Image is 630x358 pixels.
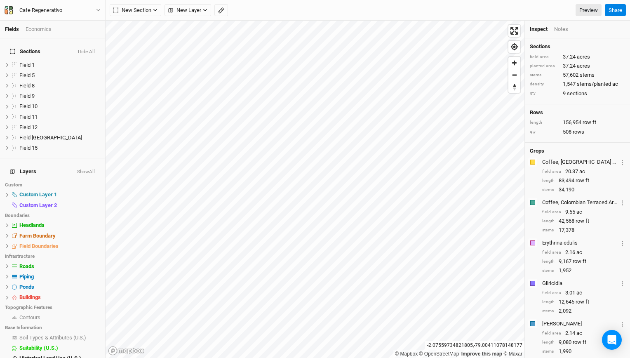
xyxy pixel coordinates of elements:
div: 57,602 [530,71,625,79]
div: Field 15 [19,145,100,151]
button: New Layer [165,4,211,16]
a: Mapbox [395,351,418,357]
span: Buildings [19,294,41,300]
a: Fields [5,26,19,32]
div: -2.07559734821805 , -79.00411078148177 [425,341,524,350]
span: Farm Boundary [19,233,56,239]
span: Field 5 [19,72,35,78]
div: Coffee, Colombian Terraced Arrabica [542,199,618,206]
div: length [542,178,555,184]
div: Roads [19,263,100,270]
div: Coffee, Brazil Mechanized Arabica [542,158,618,166]
div: Suitability (U.S.) [19,345,100,351]
span: ac [576,289,582,297]
span: ac [576,249,582,256]
span: Piping [19,273,34,280]
div: 37.24 [530,62,625,70]
span: Layers [10,168,36,175]
span: row ft [583,119,596,126]
button: Shortcut: M [214,4,228,16]
div: field area [542,169,561,175]
h4: Sections [530,43,625,50]
span: New Layer [168,6,201,14]
div: 9,080 [542,339,625,346]
div: Ponds [19,284,100,290]
div: Field 11 [19,114,100,120]
div: Piping [19,273,100,280]
a: OpenStreetMap [419,351,459,357]
button: Hide All [78,49,95,55]
div: 34,190 [542,186,625,193]
span: acres [577,53,590,61]
div: Field 8 [19,82,100,89]
div: length [542,259,555,265]
span: Headlands [19,222,45,228]
div: length [542,218,555,224]
div: Notes [554,26,568,33]
span: Find my location [508,41,520,53]
h4: Rows [530,109,625,116]
span: stems/planted ac [577,80,618,88]
a: Maxar [503,351,522,357]
div: Field 12 [19,124,100,131]
div: Field 5 [19,72,100,79]
button: Crop Usage [620,319,625,328]
div: Buildings [19,294,100,301]
div: Gliricidia [542,280,618,287]
span: Zoom in [508,57,520,69]
div: 1,547 [530,80,625,88]
span: Sections [10,48,40,55]
span: row ft [573,339,586,346]
div: field area [542,209,561,215]
span: New Section [113,6,151,14]
span: Roads [19,263,34,269]
span: Field 10 [19,103,38,109]
span: rows [573,128,584,136]
div: stems [530,72,559,78]
div: Soil Types & Attributes (U.S.) [19,334,100,341]
div: Custom Layer 2 [19,202,100,209]
span: ac [576,330,582,337]
div: Open Intercom Messenger [602,330,622,350]
span: Field 8 [19,82,35,89]
div: 2.14 [542,330,625,337]
span: Field 9 [19,93,35,99]
div: Cafe Regenerativo [19,6,62,14]
span: Custom Layer 2 [19,202,57,208]
div: 1,952 [542,267,625,274]
button: Crop Usage [620,157,625,167]
div: 1,990 [542,348,625,355]
canvas: Map [106,21,524,358]
span: Field 12 [19,124,38,130]
div: Custom Layer 1 [19,191,100,198]
button: Crop Usage [620,238,625,247]
div: 9.55 [542,208,625,216]
button: Share [605,4,626,16]
span: Contours [19,314,40,320]
span: Field 1 [19,62,35,68]
button: New Section [110,4,161,16]
div: Inspect [530,26,548,33]
div: Farm Boundary [19,233,100,239]
div: field area [542,330,561,337]
button: Zoom out [508,69,520,81]
span: row ft [576,298,589,306]
div: Field 1 [19,62,100,68]
div: 9,167 [542,258,625,265]
div: 508 [530,128,625,136]
a: Improve this map [461,351,502,357]
div: Erythrina edulis [542,239,618,247]
div: 83,494 [542,177,625,184]
div: stems [542,349,555,355]
div: Field 10 [19,103,100,110]
div: stems [542,227,555,233]
div: 9 [530,90,625,97]
span: Custom Layer 1 [19,191,57,198]
button: Crop Usage [620,198,625,207]
span: Enter fullscreen [508,25,520,37]
span: Field Boundaries [19,243,59,249]
button: ShowAll [77,169,95,175]
a: Preview [576,4,602,16]
div: length [542,299,555,305]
